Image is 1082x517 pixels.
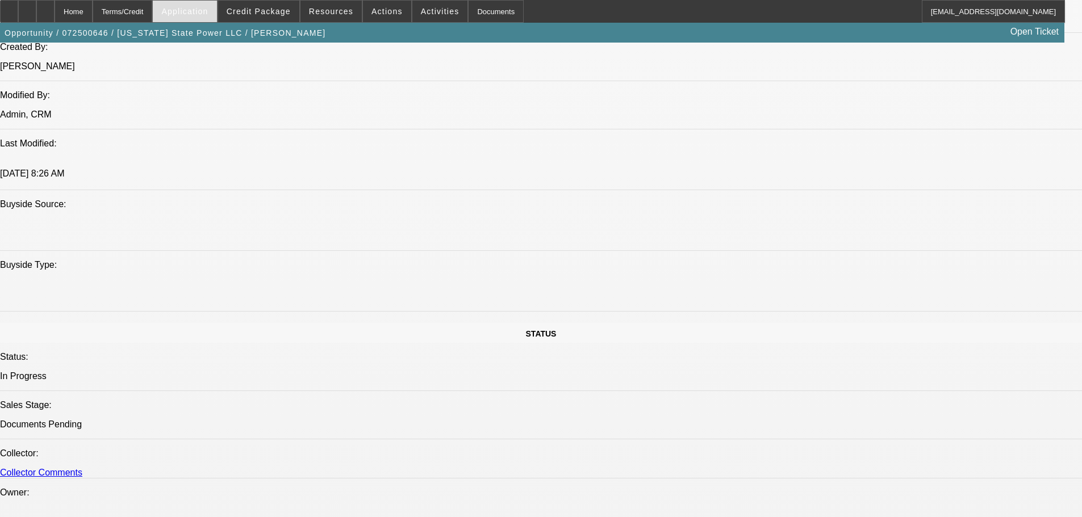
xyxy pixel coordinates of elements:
button: Application [153,1,216,22]
a: Open Ticket [1006,22,1063,41]
span: STATUS [526,329,557,338]
span: Activities [421,7,459,16]
button: Actions [363,1,411,22]
span: Resources [309,7,353,16]
span: Application [161,7,208,16]
button: Activities [412,1,468,22]
span: Opportunity / 072500646 / [US_STATE] State Power LLC / [PERSON_NAME] [5,28,325,37]
span: Credit Package [227,7,291,16]
span: Actions [371,7,403,16]
button: Resources [300,1,362,22]
button: Credit Package [218,1,299,22]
